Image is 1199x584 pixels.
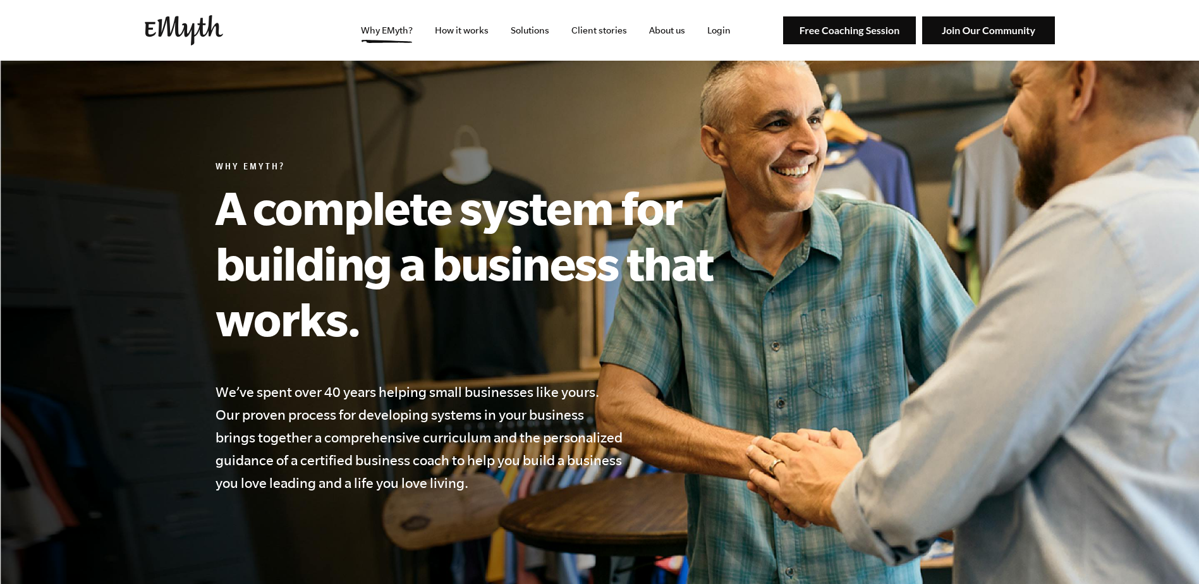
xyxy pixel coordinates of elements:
[145,15,223,46] img: EMyth
[216,179,772,346] h1: A complete system for building a business that works.
[922,16,1055,45] img: Join Our Community
[216,162,772,174] h6: Why EMyth?
[216,380,625,494] h4: We’ve spent over 40 years helping small businesses like yours. Our proven process for developing ...
[783,16,916,45] img: Free Coaching Session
